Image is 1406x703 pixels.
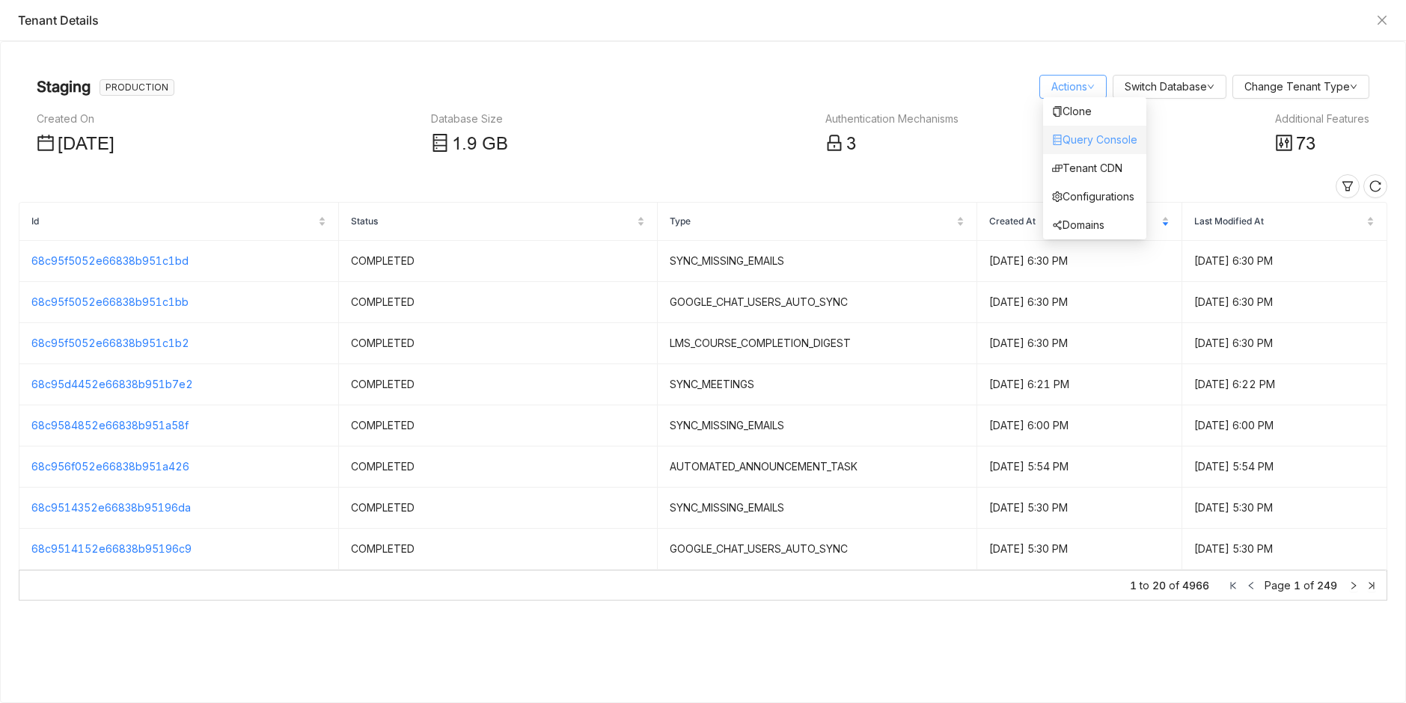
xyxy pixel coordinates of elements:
[339,405,658,446] td: COMPLETED
[977,405,1182,446] td: [DATE] 6:00 PM
[1140,577,1149,594] span: to
[658,282,977,323] td: GOOGLE_CHAT_USERS_AUTO_SYNC
[1182,405,1387,446] td: [DATE] 6:00 PM
[339,488,658,529] td: COMPLETED
[1182,446,1387,488] td: [DATE] 5:54 PM
[1303,579,1314,592] span: of
[58,134,114,154] span: [DATE]
[1232,75,1369,99] button: Change Tenant Type
[339,323,658,364] td: COMPLETED
[339,529,658,570] td: COMPLETED
[31,460,189,473] a: 68c956f052e66838b951a426
[31,419,189,432] a: 68c9584852e66838b951a58f
[1182,529,1387,570] td: [DATE] 5:30 PM
[1052,105,1092,117] a: Clone
[1051,80,1095,93] a: Actions
[1182,488,1387,529] td: [DATE] 5:30 PM
[100,79,174,96] nz-tag: PRODUCTION
[658,529,977,570] td: GOOGLE_CHAT_USERS_AUTO_SYNC
[1039,75,1107,99] button: Actions
[1152,577,1166,594] span: 20
[1244,80,1357,93] a: Change Tenant Type
[1052,190,1134,203] a: Configurations
[1182,282,1387,323] td: [DATE] 6:30 PM
[431,111,508,127] div: Database Size
[1182,323,1387,364] td: [DATE] 6:30 PM
[18,12,1369,28] div: Tenant Details
[1052,162,1122,174] a: Tenant CDN
[37,75,91,99] nz-page-header-title: Staging
[1052,218,1104,231] a: Domains
[339,446,658,488] td: COMPLETED
[31,542,192,555] a: 68c9514152e66838b95196c9
[462,134,508,154] span: .9 GB
[37,111,114,127] div: Created On
[977,364,1182,405] td: [DATE] 6:21 PM
[977,282,1182,323] td: [DATE] 6:30 PM
[339,364,658,405] td: COMPLETED
[1125,80,1214,93] a: Switch Database
[658,446,977,488] td: AUTOMATED_ANNOUNCEMENT_TASK
[825,111,959,127] div: Authentication Mechanisms
[658,405,977,446] td: SYNC_MISSING_EMAILS
[31,501,191,514] a: 68c9514352e66838b95196da
[339,282,658,323] td: COMPLETED
[658,323,977,364] td: LMS_COURSE_COMPLETION_DIGEST
[1182,577,1209,594] span: 4966
[31,378,193,390] a: 68c95d4452e66838b951b7e2
[977,323,1182,364] td: [DATE] 6:30 PM
[1182,241,1387,282] td: [DATE] 6:30 PM
[977,529,1182,570] td: [DATE] 5:30 PM
[1376,14,1388,26] button: Close
[31,337,189,349] a: 68c95f5052e66838b951c1b2
[1275,111,1369,127] div: Additional Features
[339,241,658,282] td: COMPLETED
[1052,133,1137,146] a: Query Console
[1317,579,1337,592] span: 249
[658,241,977,282] td: SYNC_MISSING_EMAILS
[1130,577,1137,594] span: 1
[31,254,189,267] a: 68c95f5052e66838b951c1bd
[846,134,856,154] span: 3
[31,295,189,308] a: 68c95f5052e66838b951c1bb
[1296,134,1315,154] span: 73
[977,488,1182,529] td: [DATE] 5:30 PM
[452,134,462,154] span: 1
[977,241,1182,282] td: [DATE] 6:30 PM
[658,488,977,529] td: SYNC_MISSING_EMAILS
[1169,577,1179,594] span: of
[1265,579,1291,592] span: Page
[1113,75,1226,99] button: Switch Database
[1294,579,1300,592] span: 1
[658,364,977,405] td: SYNC_MEETINGS
[1182,364,1387,405] td: [DATE] 6:22 PM
[977,446,1182,488] td: [DATE] 5:54 PM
